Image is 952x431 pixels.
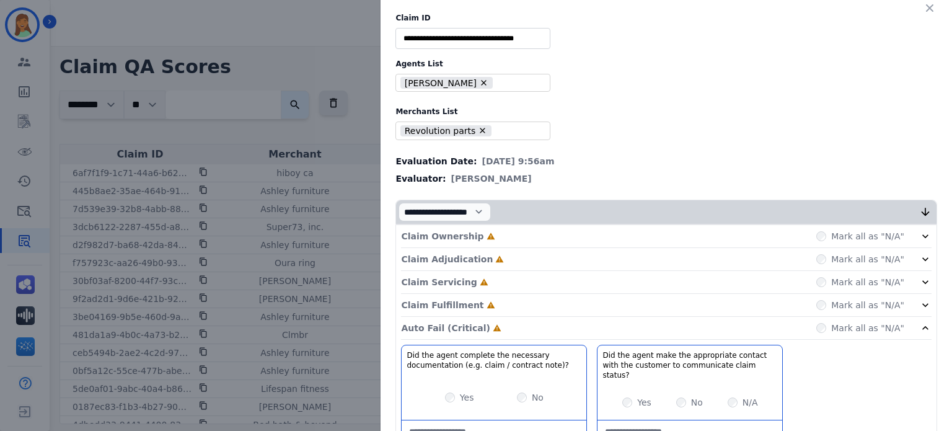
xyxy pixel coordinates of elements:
[401,322,490,334] p: Auto Fail (Critical)
[395,172,937,185] div: Evaluator:
[401,276,477,288] p: Claim Servicing
[831,253,904,265] label: Mark all as "N/A"
[399,76,542,91] ul: selected options
[637,396,651,409] label: Yes
[831,299,904,311] label: Mark all as "N/A"
[401,253,493,265] p: Claim Adjudication
[401,230,483,242] p: Claim Ownership
[451,172,532,185] span: [PERSON_NAME]
[532,391,544,404] label: No
[479,78,488,87] button: Remove Amanda Baez
[743,396,758,409] label: N/A
[395,155,937,167] div: Evaluation Date:
[482,155,555,167] span: [DATE] 9:56am
[395,13,937,23] label: Claim ID
[401,299,483,311] p: Claim Fulfillment
[691,396,703,409] label: No
[831,230,904,242] label: Mark all as "N/A"
[460,391,474,404] label: Yes
[400,125,491,137] li: Revolution parts
[400,77,493,89] li: [PERSON_NAME]
[831,276,904,288] label: Mark all as "N/A"
[602,350,777,380] h3: Did the agent make the appropriate contact with the customer to communicate claim status?
[395,59,937,69] label: Agents List
[399,123,542,138] ul: selected options
[478,126,487,135] button: Remove Revolution parts
[395,107,937,117] label: Merchants List
[407,350,581,370] h3: Did the agent complete the necessary documentation (e.g. claim / contract note)?
[831,322,904,334] label: Mark all as "N/A"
